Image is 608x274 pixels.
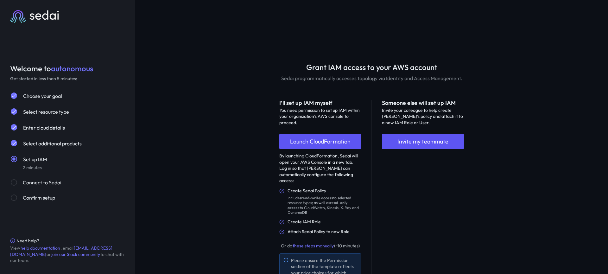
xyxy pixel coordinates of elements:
[288,200,347,210] strong: read-only access
[279,107,361,126] div: You need permission to set up IAM within your organization’s AWS console to proceed.
[382,100,464,106] div: Someone else will set up IAM
[279,153,361,184] div: By launching CloudFormation, Sedai will open your AWS Console in a new tab. Log in so that [PERSO...
[16,238,39,244] div: Need help?
[23,194,125,201] div: Confirm setup
[20,245,60,251] a: help documentation
[288,188,361,194] div: Create Sedai Policy
[292,243,334,250] button: these steps manually
[288,229,350,235] div: Attach Sedai Policy to new Role
[23,179,125,186] div: Connect to Sedai
[279,134,361,149] a: Launch CloudFormation
[301,195,333,200] strong: read-write access
[288,219,321,225] div: Create IAM Role
[10,76,125,82] div: Get started in less than 5 minutes:
[10,64,125,73] div: Welcome to
[23,165,125,171] div: 2 minutes
[10,245,112,258] a: [EMAIL_ADDRESS][DOMAIN_NAME]
[23,139,82,148] button: Select additional products
[51,64,93,73] span: autonomous
[23,155,47,163] button: Set up IAM
[306,63,437,72] div: Grant IAM access to your AWS account
[23,92,62,100] button: Choose your goal
[10,245,125,264] div: View , email or to chat with our team.
[288,195,361,215] div: Includes to selected resource types; as well as to CloudWatch, Kinesis, X-Ray and DynamoDB
[23,124,65,132] button: Enter cloud details
[279,100,361,106] div: I’ll set up IAM myself
[382,134,464,149] button: Invite my teammate
[23,108,69,116] button: Select resource type
[279,243,361,250] div: Or do (~10 minutes)
[51,251,100,258] a: join our Slack community
[281,74,462,82] div: Sedai programmatically accesses topology via Identity and Access Management.
[382,107,464,126] div: Invite your colleague to help create [PERSON_NAME]’s policy and attach it to a new IAM Role or User.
